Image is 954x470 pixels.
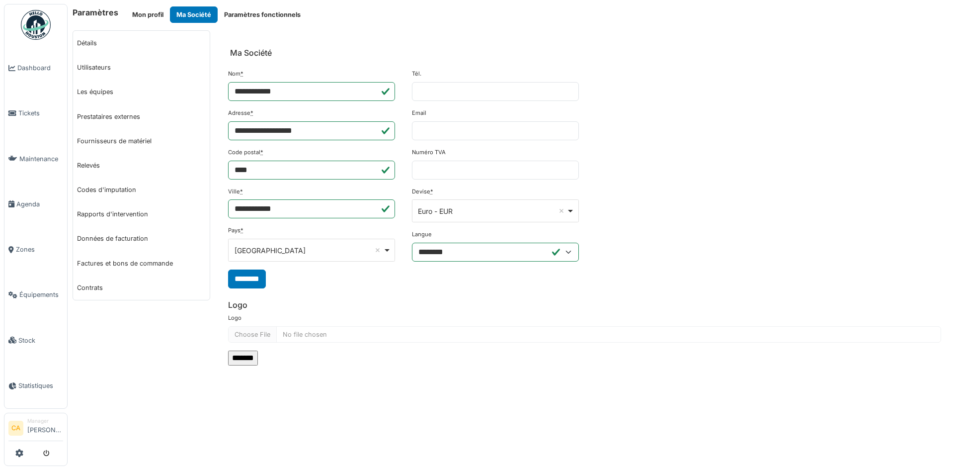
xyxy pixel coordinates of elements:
[228,109,253,117] label: Adresse
[228,70,243,78] label: Nom
[412,230,432,239] label: Langue
[18,336,63,345] span: Stock
[412,148,446,157] label: Numéro TVA
[250,109,253,116] abbr: Requis
[16,245,63,254] span: Zones
[73,276,210,300] a: Contrats
[21,10,51,40] img: Badge_color-CXgf-gQk.svg
[260,149,263,156] abbr: Requis
[556,206,566,216] button: Remove item: 'EUR'
[430,188,433,195] abbr: Requis
[4,272,67,317] a: Équipements
[418,206,566,216] div: Euro - EUR
[412,109,426,117] label: Email
[170,6,218,23] button: Ma Société
[240,70,243,77] abbr: Requis
[73,251,210,276] a: Factures et bons de commande
[4,227,67,272] a: Zones
[4,45,67,91] a: Dashboard
[73,55,210,80] a: Utilisateurs
[73,178,210,202] a: Codes d'imputation
[19,154,63,164] span: Maintenance
[73,202,210,226] a: Rapports d'intervention
[4,363,67,408] a: Statistiques
[73,31,210,55] a: Détails
[228,226,243,235] label: Pays
[4,318,67,363] a: Stock
[18,108,63,118] span: Tickets
[240,227,243,234] abbr: Requis
[4,182,67,227] a: Agenda
[73,226,210,251] a: Données de facturation
[228,314,241,322] label: Logo
[373,245,383,255] button: Remove item: 'BE'
[8,417,63,441] a: CA Manager[PERSON_NAME]
[73,129,210,153] a: Fournisseurs de matériel
[412,188,433,196] label: Devise
[18,381,63,390] span: Statistiques
[235,245,383,256] div: [GEOGRAPHIC_DATA]
[8,421,23,436] li: CA
[73,153,210,178] a: Relevés
[4,91,67,136] a: Tickets
[73,80,210,104] a: Les équipes
[126,6,170,23] button: Mon profil
[16,199,63,209] span: Agenda
[228,188,243,196] label: Ville
[240,188,243,195] abbr: Requis
[412,70,421,78] label: Tél.
[27,417,63,425] div: Manager
[228,300,941,310] h6: Logo
[73,104,210,129] a: Prestataires externes
[218,6,307,23] button: Paramètres fonctionnels
[19,290,63,299] span: Équipements
[230,48,272,58] h6: Ma Société
[17,63,63,73] span: Dashboard
[4,136,67,182] a: Maintenance
[228,148,263,157] label: Code postal
[27,417,63,439] li: [PERSON_NAME]
[73,8,118,17] h6: Paramètres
